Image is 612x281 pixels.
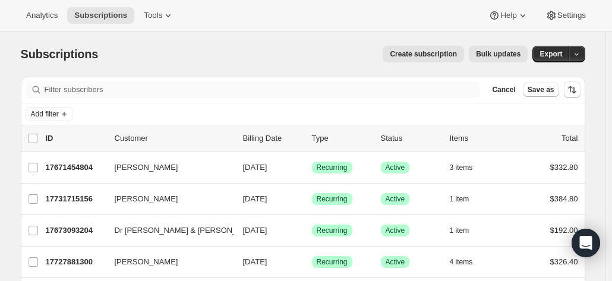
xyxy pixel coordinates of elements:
[31,109,59,119] span: Add filter
[492,85,515,94] span: Cancel
[386,257,405,267] span: Active
[317,194,348,204] span: Recurring
[450,222,482,239] button: 1 item
[46,132,578,144] div: IDCustomerBilling DateTypeStatusItemsTotal
[550,194,578,203] span: $384.80
[243,194,267,203] span: [DATE]
[383,46,464,62] button: Create subscription
[450,159,486,176] button: 3 items
[115,162,178,173] span: [PERSON_NAME]
[115,256,178,268] span: [PERSON_NAME]
[532,46,569,62] button: Export
[46,191,578,207] div: 17731715156[PERSON_NAME][DATE]SuccessRecurringSuccessActive1 item$384.80
[19,7,65,24] button: Analytics
[450,132,509,144] div: Items
[550,163,578,172] span: $332.80
[317,163,348,172] span: Recurring
[46,132,105,144] p: ID
[572,229,600,257] div: Open Intercom Messenger
[46,222,578,239] div: 17673093204Dr [PERSON_NAME] & [PERSON_NAME][DATE]SuccessRecurringSuccessActive1 item$192.00
[540,49,562,59] span: Export
[538,7,593,24] button: Settings
[108,221,226,240] button: Dr [PERSON_NAME] & [PERSON_NAME]
[487,83,520,97] button: Cancel
[317,257,348,267] span: Recurring
[108,158,226,177] button: [PERSON_NAME]
[46,256,105,268] p: 17727881300
[450,191,482,207] button: 1 item
[26,11,58,20] span: Analytics
[564,81,581,98] button: Sort the results
[481,7,535,24] button: Help
[450,226,469,235] span: 1 item
[557,11,586,20] span: Settings
[46,159,578,176] div: 17671454804[PERSON_NAME][DATE]SuccessRecurringSuccessActive3 items$332.80
[550,257,578,266] span: $326.40
[523,83,559,97] button: Save as
[108,190,226,209] button: [PERSON_NAME]
[115,193,178,205] span: [PERSON_NAME]
[46,193,105,205] p: 17731715156
[243,226,267,235] span: [DATE]
[144,11,162,20] span: Tools
[390,49,457,59] span: Create subscription
[115,225,261,236] span: Dr [PERSON_NAME] & [PERSON_NAME]
[476,49,520,59] span: Bulk updates
[74,11,127,20] span: Subscriptions
[243,163,267,172] span: [DATE]
[46,225,105,236] p: 17673093204
[115,132,234,144] p: Customer
[386,163,405,172] span: Active
[137,7,181,24] button: Tools
[450,257,473,267] span: 4 items
[21,48,99,61] span: Subscriptions
[243,257,267,266] span: [DATE]
[500,11,516,20] span: Help
[381,132,440,144] p: Status
[386,194,405,204] span: Active
[550,226,578,235] span: $192.00
[386,226,405,235] span: Active
[46,162,105,173] p: 17671454804
[317,226,348,235] span: Recurring
[450,254,486,270] button: 4 items
[312,132,371,144] div: Type
[108,252,226,271] button: [PERSON_NAME]
[469,46,528,62] button: Bulk updates
[450,163,473,172] span: 3 items
[528,85,554,94] span: Save as
[45,81,481,98] input: Filter subscribers
[46,254,578,270] div: 17727881300[PERSON_NAME][DATE]SuccessRecurringSuccessActive4 items$326.40
[26,107,73,121] button: Add filter
[243,132,302,144] p: Billing Date
[67,7,134,24] button: Subscriptions
[561,132,578,144] p: Total
[450,194,469,204] span: 1 item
